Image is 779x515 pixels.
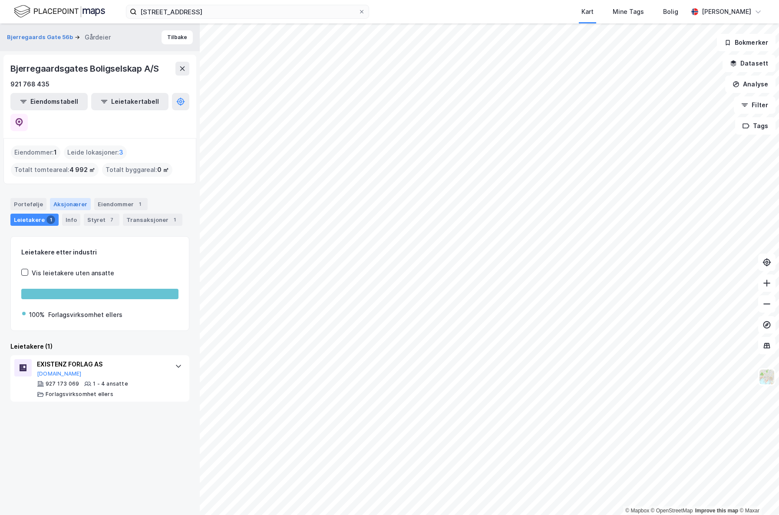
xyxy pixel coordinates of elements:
a: OpenStreetMap [651,508,693,514]
div: Leide lokasjoner : [64,145,127,159]
div: Transaksjoner [123,214,182,226]
div: Info [62,214,80,226]
button: Bokmerker [717,34,776,51]
div: 1 [46,215,55,224]
img: logo.f888ab2527a4732fd821a326f86c7f29.svg [14,4,105,19]
img: Z [759,369,775,385]
div: Bolig [663,7,678,17]
div: Leietakere etter industri [21,247,178,257]
button: Eiendomstabell [10,93,88,110]
div: Bjerregaardsgates Boligselskap A/S [10,62,161,76]
button: Tilbake [162,30,193,44]
div: Aksjonærer [50,198,91,210]
div: 7 [107,215,116,224]
div: Portefølje [10,198,46,210]
span: 4 992 ㎡ [69,165,95,175]
span: 0 ㎡ [157,165,169,175]
a: Mapbox [625,508,649,514]
div: Totalt byggareal : [102,163,172,177]
div: 927 173 069 [46,380,79,387]
button: Tags [735,117,776,135]
button: Bjerregaards Gate 56b [7,33,75,42]
a: Improve this map [695,508,738,514]
button: Datasett [723,55,776,72]
div: 1 - 4 ansatte [93,380,128,387]
span: 1 [54,147,57,158]
div: [PERSON_NAME] [702,7,751,17]
div: 1 [170,215,179,224]
div: 1 [135,200,144,208]
button: Analyse [725,76,776,93]
div: Kart [581,7,594,17]
input: Søk på adresse, matrikkel, gårdeiere, leietakere eller personer [137,5,358,18]
span: 3 [119,147,123,158]
div: Forlagsvirksomhet ellers [48,310,122,320]
div: Leietakere [10,214,59,226]
div: Vis leietakere uten ansatte [32,268,114,278]
div: 100% [29,310,45,320]
div: Leietakere (1) [10,341,189,352]
div: Eiendommer [94,198,148,210]
button: Filter [734,96,776,114]
iframe: Chat Widget [736,473,779,515]
div: Styret [84,214,119,226]
div: Kontrollprogram for chat [736,473,779,515]
div: Forlagsvirksomhet ellers [46,391,113,398]
div: Totalt tomteareal : [11,163,99,177]
button: [DOMAIN_NAME] [37,370,82,377]
div: Mine Tags [613,7,644,17]
button: Leietakertabell [91,93,168,110]
div: EXISTENZ FORLAG AS [37,359,166,370]
div: 921 768 435 [10,79,50,89]
div: Gårdeier [85,32,111,43]
div: Eiendommer : [11,145,60,159]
